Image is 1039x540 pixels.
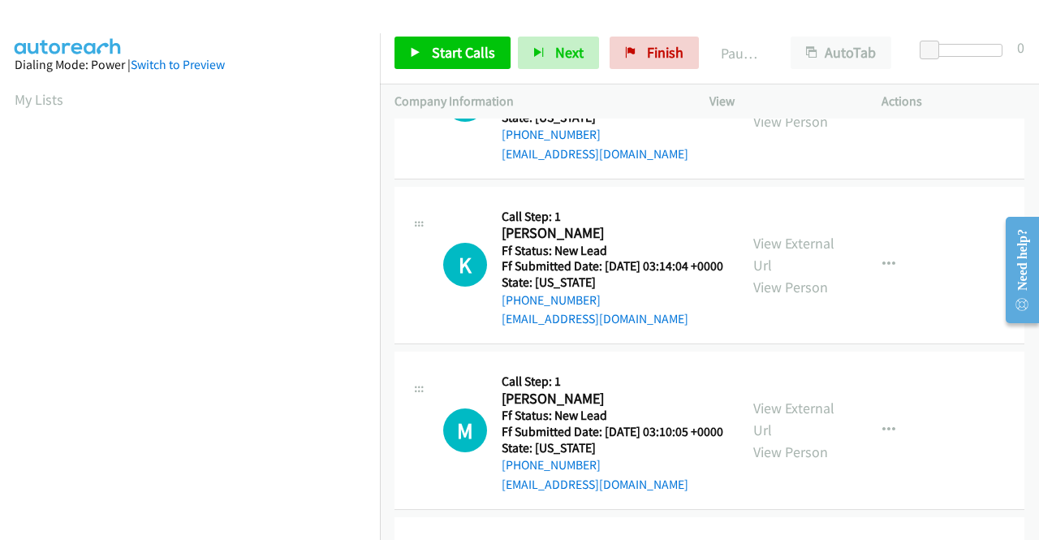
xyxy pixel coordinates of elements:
[502,374,723,390] h5: Call Step: 1
[753,234,834,274] a: View External Url
[443,408,487,452] h1: M
[443,408,487,452] div: The call is yet to be attempted
[394,92,680,111] p: Company Information
[791,37,891,69] button: AutoTab
[502,146,688,162] a: [EMAIL_ADDRESS][DOMAIN_NAME]
[502,209,723,225] h5: Call Step: 1
[753,443,828,461] a: View Person
[555,43,584,62] span: Next
[502,390,718,408] h2: [PERSON_NAME]
[721,42,761,64] p: Paused
[394,37,511,69] a: Start Calls
[432,43,495,62] span: Start Calls
[502,274,723,291] h5: State: [US_STATE]
[518,37,599,69] button: Next
[502,224,718,243] h2: [PERSON_NAME]
[709,92,852,111] p: View
[502,457,601,473] a: [PHONE_NUMBER]
[502,477,688,492] a: [EMAIL_ADDRESS][DOMAIN_NAME]
[610,37,699,69] a: Finish
[753,112,828,131] a: View Person
[443,243,487,287] h1: K
[15,55,365,75] div: Dialing Mode: Power |
[928,44,1002,57] div: Delay between calls (in seconds)
[131,57,225,72] a: Switch to Preview
[502,408,723,424] h5: Ff Status: New Lead
[502,243,723,259] h5: Ff Status: New Lead
[647,43,683,62] span: Finish
[882,92,1024,111] p: Actions
[502,258,723,274] h5: Ff Submitted Date: [DATE] 03:14:04 +0000
[502,127,601,142] a: [PHONE_NUMBER]
[753,399,834,439] a: View External Url
[1017,37,1024,58] div: 0
[993,205,1039,335] iframe: Resource Center
[753,278,828,296] a: View Person
[502,440,723,456] h5: State: [US_STATE]
[502,292,601,308] a: [PHONE_NUMBER]
[443,243,487,287] div: The call is yet to be attempted
[502,311,688,326] a: [EMAIL_ADDRESS][DOMAIN_NAME]
[15,90,63,109] a: My Lists
[502,424,723,440] h5: Ff Submitted Date: [DATE] 03:10:05 +0000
